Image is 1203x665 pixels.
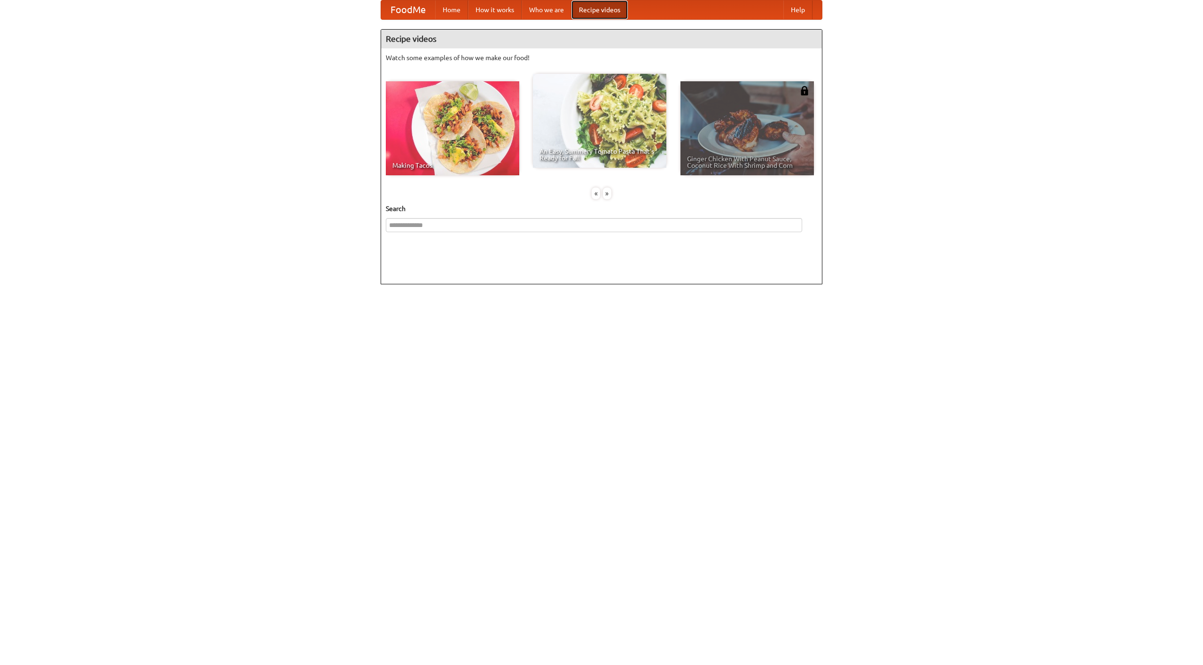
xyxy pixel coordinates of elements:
a: Who we are [522,0,571,19]
span: An Easy, Summery Tomato Pasta That's Ready for Fall [539,148,660,161]
h4: Recipe videos [381,30,822,48]
a: Making Tacos [386,81,519,175]
a: Help [783,0,812,19]
h5: Search [386,204,817,213]
span: Making Tacos [392,162,513,169]
a: Recipe videos [571,0,628,19]
a: How it works [468,0,522,19]
a: Home [435,0,468,19]
a: An Easy, Summery Tomato Pasta That's Ready for Fall [533,74,666,168]
a: FoodMe [381,0,435,19]
div: » [603,188,611,199]
img: 483408.png [800,86,809,95]
div: « [592,188,600,199]
p: Watch some examples of how we make our food! [386,53,817,63]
